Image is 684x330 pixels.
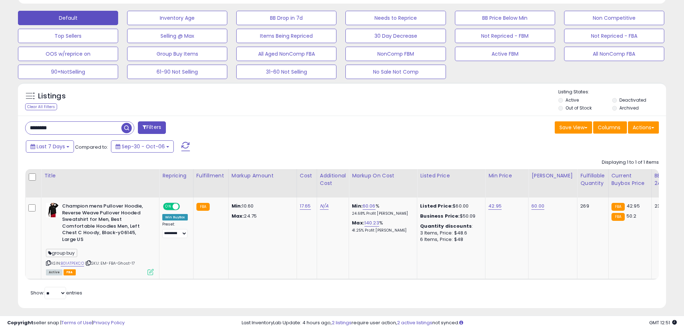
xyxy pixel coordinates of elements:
[352,228,411,233] p: 41.25% Profit [PERSON_NAME]
[649,319,677,326] span: 2025-10-14 12:51 GMT
[345,11,446,25] button: Needs to Reprice
[420,230,480,236] div: 3 Items, Price: $48.6
[236,65,336,79] button: 31-60 Not Selling
[602,159,659,166] div: Displaying 1 to 1 of 1 items
[628,121,659,134] button: Actions
[558,89,666,96] p: Listing States:
[564,11,664,25] button: Non Competitive
[455,29,555,43] button: Not Repriced - FBM
[127,11,227,25] button: Inventory Age
[242,320,677,326] div: Last InventoryLab Update: 4 hours ago, require user action, not synced.
[46,203,60,217] img: 41yQ947VLmL._SL40_.jpg
[18,65,118,79] button: 90+NotSelling
[420,213,460,219] b: Business Price:
[420,223,472,229] b: Quantity discounts
[531,172,574,180] div: [PERSON_NAME]
[164,204,173,210] span: ON
[611,203,625,211] small: FBA
[580,203,602,209] div: 269
[46,249,77,257] span: group buy
[7,319,33,326] strong: Copyright
[564,47,664,61] button: All NonComp FBA
[352,220,411,233] div: %
[352,203,363,209] b: Min:
[7,320,125,326] div: seller snap | |
[232,213,291,219] p: 24.75
[566,97,579,103] label: Active
[627,203,640,209] span: 42.95
[25,103,57,110] div: Clear All Filters
[611,172,648,187] div: Current Buybox Price
[455,47,555,61] button: Active FBM
[555,121,592,134] button: Save View
[420,203,453,209] b: Listed Price:
[111,140,174,153] button: Sep-30 - Oct-06
[64,269,76,275] span: FBA
[420,236,480,243] div: 6 Items, Price: $48
[345,47,446,61] button: NonComp FBM
[38,91,66,101] h5: Listings
[349,169,417,197] th: The percentage added to the cost of goods (COGS) that forms the calculator for Min & Max prices.
[18,47,118,61] button: OOS w/reprice on
[455,11,555,25] button: BB Price Below Min
[397,319,432,326] a: 2 active listings
[619,97,646,103] label: Deactivated
[352,172,414,180] div: Markup on Cost
[75,144,108,150] span: Compared to:
[566,105,592,111] label: Out of Stock
[345,65,446,79] button: No Sale Not Comp
[26,140,74,153] button: Last 7 Days
[46,269,62,275] span: All listings currently available for purchase on Amazon
[619,105,639,111] label: Archived
[352,203,411,216] div: %
[564,29,664,43] button: Not Repriced - FBA
[363,203,376,210] a: 60.06
[162,172,190,180] div: Repricing
[580,172,605,187] div: Fulfillable Quantity
[531,203,544,210] a: 60.00
[320,203,329,210] a: N/A
[232,213,244,219] strong: Max:
[18,29,118,43] button: Top Sellers
[127,65,227,79] button: 61-90 Not Selling
[593,121,627,134] button: Columns
[236,11,336,25] button: BB Drop in 7d
[320,172,346,187] div: Additional Cost
[196,172,225,180] div: Fulfillment
[37,143,65,150] span: Last 7 Days
[236,29,336,43] button: Items Being Repriced
[162,214,188,220] div: Win BuyBox
[44,172,156,180] div: Title
[611,213,625,221] small: FBA
[232,172,294,180] div: Markup Amount
[488,203,502,210] a: 42.95
[122,143,165,150] span: Sep-30 - Oct-06
[179,204,190,210] span: OFF
[420,223,480,229] div: :
[352,211,411,216] p: 24.68% Profit [PERSON_NAME]
[127,29,227,43] button: Selling @ Max
[61,260,84,266] a: B01ATPEKCO
[61,319,92,326] a: Terms of Use
[420,203,480,209] div: $60.00
[345,29,446,43] button: 30 Day Decrease
[655,172,681,187] div: BB Share 24h.
[127,47,227,61] button: Group Buy Items
[627,213,637,219] span: 50.2
[364,219,379,227] a: 140.23
[85,260,135,266] span: | SKU: EM-FBA-Ghost-17
[236,47,336,61] button: All Aged NonComp FBA
[420,213,480,219] div: $50.09
[232,203,242,209] strong: Min:
[655,203,678,209] div: 23%
[62,203,149,245] b: Champion mens Pullover Hoodie, Reverse Weave Pullover Hooded Sweatshirt for Men, Best Comfortable...
[300,172,314,180] div: Cost
[420,172,482,180] div: Listed Price
[93,319,125,326] a: Privacy Policy
[18,11,118,25] button: Default
[332,319,352,326] a: 2 listings
[232,203,291,209] p: 10.60
[352,219,364,226] b: Max:
[31,289,82,296] span: Show: entries
[598,124,620,131] span: Columns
